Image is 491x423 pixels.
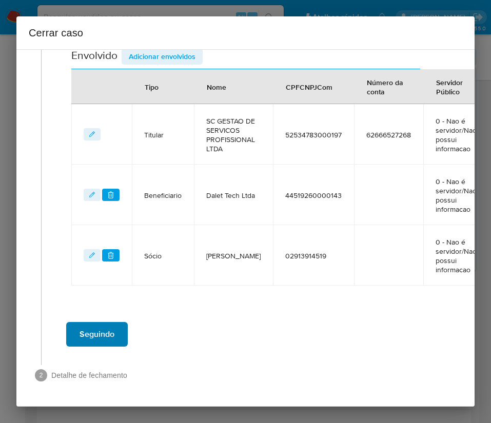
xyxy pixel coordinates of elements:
[424,70,488,104] div: Servidor Público
[436,237,477,274] span: 0 - Nao é servidor/Nao possui informacao
[206,116,261,153] span: SC GESTAO DE SERVICOS PROFISSIONAL LTDA
[366,130,411,139] span: 62666527268
[129,49,195,64] span: Adicionar envolvidos
[273,104,354,165] td: CPFCNPJEnv
[206,191,261,200] span: Dalet Tech Ltda
[354,104,423,165] td: NumConta
[102,189,120,201] button: deleteEnvolvido
[285,191,342,200] span: 44519260000143
[206,251,261,260] span: [PERSON_NAME]
[66,322,128,347] button: Seguindo
[144,191,182,200] span: Beneficiario
[194,225,273,286] td: NmEnv
[273,225,354,286] td: CPFCNPJEnv
[273,74,345,99] div: CPFCNPJCom
[273,165,354,225] td: CPFCNPJEnv
[132,74,171,99] div: Tipo
[144,130,182,139] span: Titular
[423,165,489,225] td: ServPub
[51,370,444,380] span: Detalhe de fechamento
[285,130,342,139] span: 52534783000197
[355,70,423,104] div: Número da conta
[80,323,114,346] span: Seguindo
[144,251,182,260] span: Sócio
[84,189,101,201] button: editEnvolvido
[354,165,423,225] td: NumConta
[122,48,203,65] button: addEnvolvido
[194,74,239,99] div: Nome
[29,25,462,41] h2: Cerrar caso
[354,225,423,286] td: NumConta
[436,177,477,214] span: 0 - Nao é servidor/Nao possui informacao
[84,128,101,140] button: editEnvolvido
[71,48,117,65] h2: Envolvido
[84,249,101,261] button: editEnvolvido
[40,372,43,379] text: 2
[436,116,477,153] span: 0 - Nao é servidor/Nao possui informacao
[423,225,489,286] td: ServPub
[194,165,273,225] td: NmEnv
[423,104,489,165] td: ServPub
[194,104,273,165] td: NmEnv
[285,251,342,260] span: 02913914519
[102,249,120,261] button: deleteEnvolvido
